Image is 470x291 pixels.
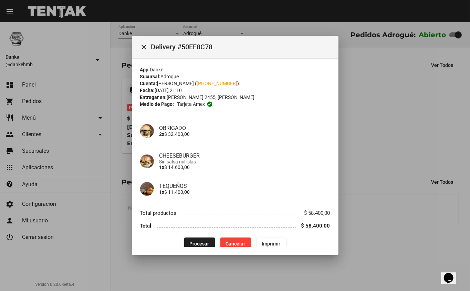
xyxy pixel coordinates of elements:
[140,94,167,100] strong: Entregar en:
[441,263,463,284] iframe: chat widget
[140,74,161,79] strong: Sucursal:
[140,154,154,168] img: eb7e7812-101c-4ce3-b4d5-6061c3a10de0.png
[140,207,330,220] li: Total productos $ 58.400,00
[140,81,157,86] strong: Cuenta:
[140,87,330,94] div: [DATE] 21:10
[140,88,155,93] strong: Fecha:
[140,219,330,232] li: Total $ 58.400,00
[140,182,154,196] img: 7dc5a339-0a40-4abb-8fd4-86d69fedae7a.jpg
[159,164,165,170] b: 1x
[140,73,330,80] div: Adrogué
[207,101,213,107] mat-icon: check_circle
[220,238,251,250] button: Cancelar
[226,241,246,247] span: Cancelar
[137,40,151,54] button: Cerrar
[151,41,333,52] span: Delivery #50EF8C78
[190,241,209,247] span: Procesar
[140,101,174,108] strong: Medio de Pago:
[262,241,281,247] span: Imprimir
[159,189,330,195] p: $ 11.400,00
[159,164,330,170] p: $ 14.600,00
[159,152,330,159] h4: CHEESEBURGER
[140,66,330,73] div: Danke
[159,189,165,195] b: 1x
[140,94,330,101] div: [PERSON_NAME] 2455, [PERSON_NAME]
[184,238,215,250] button: Procesar
[140,43,148,51] mat-icon: Cerrar
[140,124,154,138] img: 8cbb25fc-9da9-49be-b43f-6597d24bf9c4.png
[197,81,238,86] a: [PHONE_NUMBER]
[140,80,330,87] div: [PERSON_NAME] ( )
[159,131,165,137] b: 2x
[159,131,330,137] p: $ 32.400,00
[159,159,330,164] span: Sin salsa mil islas
[140,67,150,72] strong: App:
[177,101,205,108] span: Tarjeta amex
[159,183,330,189] h4: TEQUEÑOS
[159,125,330,131] h4: OBRIGADO
[257,238,286,250] button: Imprimir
